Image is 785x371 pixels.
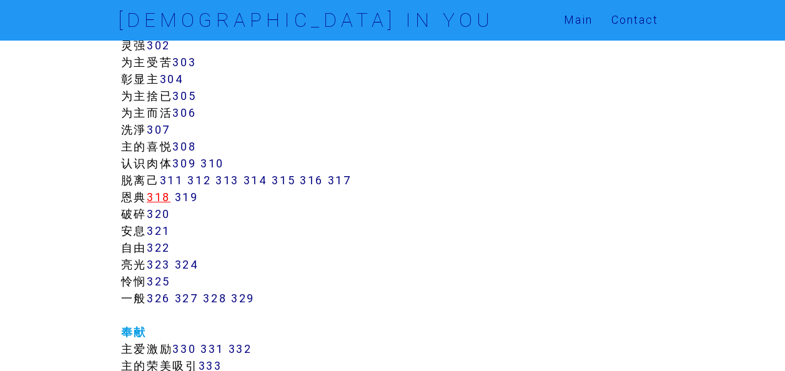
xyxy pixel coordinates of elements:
[172,55,196,69] a: 303
[732,315,776,362] iframe: Chat
[172,139,196,154] a: 308
[231,291,255,305] a: 329
[172,156,196,171] a: 309
[147,257,170,272] a: 323
[121,325,147,339] a: 奉献
[215,173,239,187] a: 313
[160,173,184,187] a: 311
[272,173,295,187] a: 315
[203,291,227,305] a: 328
[147,122,171,137] a: 307
[147,190,170,204] a: 318
[187,173,211,187] a: 312
[328,173,352,187] a: 317
[160,72,184,86] a: 304
[175,190,199,204] a: 319
[147,207,170,221] a: 320
[147,291,170,305] a: 326
[244,173,268,187] a: 314
[147,240,170,255] a: 322
[200,342,224,356] a: 331
[200,156,224,171] a: 310
[147,224,170,238] a: 321
[175,257,199,272] a: 324
[229,342,252,356] a: 332
[147,274,170,289] a: 325
[172,342,196,356] a: 330
[300,173,323,187] a: 316
[172,89,196,103] a: 305
[175,291,199,305] a: 327
[172,106,196,120] a: 306
[147,38,170,52] a: 302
